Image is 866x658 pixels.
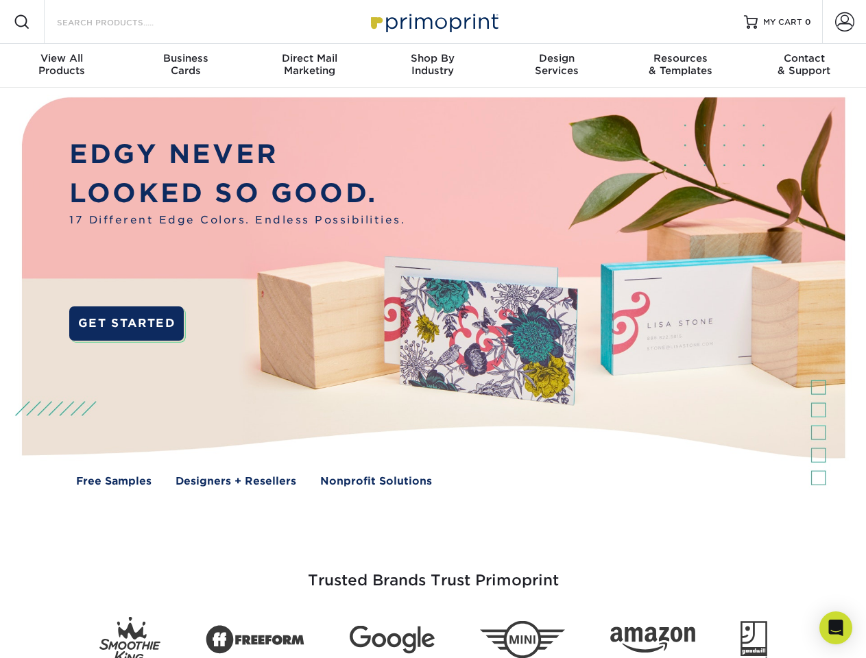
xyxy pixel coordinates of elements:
div: Industry [371,52,494,77]
img: Goodwill [741,621,767,658]
img: Primoprint [365,7,502,36]
a: Resources& Templates [618,44,742,88]
span: 17 Different Edge Colors. Endless Possibilities. [69,212,405,228]
a: Direct MailMarketing [248,44,371,88]
span: Shop By [371,52,494,64]
h3: Trusted Brands Trust Primoprint [32,539,834,606]
span: 0 [805,17,811,27]
img: Amazon [610,627,695,653]
img: Google [350,626,435,654]
input: SEARCH PRODUCTS..... [56,14,189,30]
div: Marketing [248,52,371,77]
iframe: Google Customer Reviews [3,616,117,653]
div: & Support [743,52,866,77]
a: Nonprofit Solutions [320,474,432,489]
div: Cards [123,52,247,77]
a: Shop ByIndustry [371,44,494,88]
div: Open Intercom Messenger [819,611,852,644]
span: Design [495,52,618,64]
span: Business [123,52,247,64]
a: Contact& Support [743,44,866,88]
p: EDGY NEVER [69,135,405,174]
div: & Templates [618,52,742,77]
a: BusinessCards [123,44,247,88]
div: Services [495,52,618,77]
p: LOOKED SO GOOD. [69,174,405,213]
span: MY CART [763,16,802,28]
a: DesignServices [495,44,618,88]
span: Direct Mail [248,52,371,64]
span: Resources [618,52,742,64]
span: Contact [743,52,866,64]
a: Designers + Resellers [176,474,296,489]
a: Free Samples [76,474,152,489]
a: GET STARTED [69,306,184,341]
